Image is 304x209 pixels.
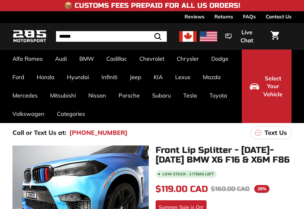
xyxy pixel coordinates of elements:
[61,68,95,86] a: Hyundai
[264,128,287,137] p: Text Us
[235,28,259,44] span: Live Chat
[6,86,44,105] a: Mercedes
[49,50,73,68] a: Audi
[171,50,205,68] a: Chrysler
[44,86,82,105] a: Mitsubishi
[205,50,235,68] a: Dodge
[185,11,204,22] a: Reviews
[254,185,269,193] span: 26%
[56,31,167,42] input: Search
[243,11,256,22] a: FAQs
[30,68,61,86] a: Honda
[6,50,49,68] a: Alfa Romeo
[95,68,124,86] a: Infiniti
[169,68,197,86] a: Lexus
[242,50,292,123] button: Select Your Vehicle
[112,86,146,105] a: Porsche
[12,29,47,44] img: Logo_285_Motorsport_areodynamics_components
[214,11,233,22] a: Returns
[100,50,133,68] a: Cadillac
[147,68,169,86] a: KIA
[82,86,112,105] a: Nissan
[250,126,292,139] a: Text Us
[64,2,240,9] h4: 📦 Customs Fees Prepaid for All US Orders!
[124,68,147,86] a: Jeep
[51,105,91,123] a: Categories
[267,26,283,47] a: Cart
[177,86,203,105] a: Tesla
[203,86,233,105] a: Toyota
[197,68,227,86] a: Mazda
[133,50,171,68] a: Chevrolet
[162,172,214,176] span: Low stock - 2 items left
[217,25,267,48] button: Live Chat
[156,145,292,165] h1: Front Lip Splitter - [DATE]-[DATE] BMW X6 F16 & X6M F86
[6,105,51,123] a: Volkswagen
[6,68,30,86] a: Ford
[262,74,283,98] span: Select Your Vehicle
[73,50,100,68] a: BMW
[211,185,250,193] span: $160.00 CAD
[12,128,66,137] p: Call or Text Us at:
[69,128,128,137] a: [PHONE_NUMBER]
[266,11,292,22] a: Contact Us
[146,86,177,105] a: Subaru
[156,184,208,194] span: $119.00 CAD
